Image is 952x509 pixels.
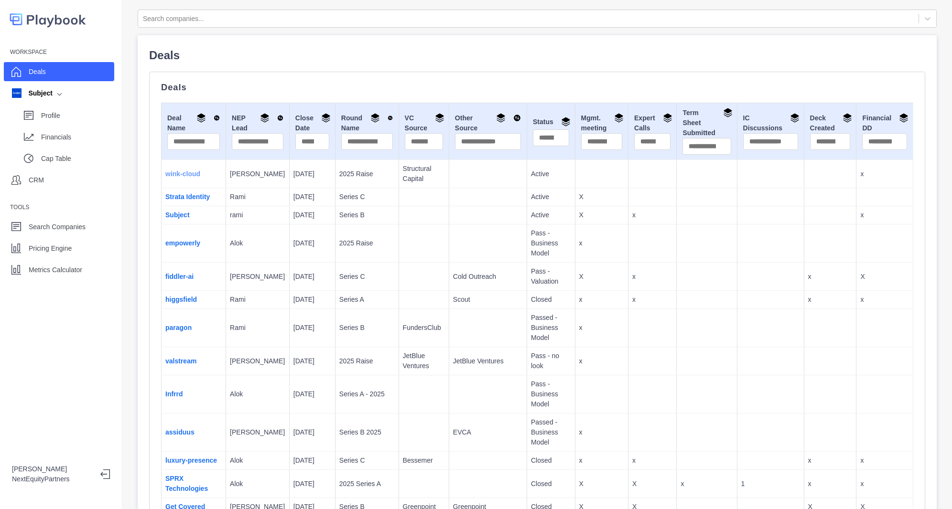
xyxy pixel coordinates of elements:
div: Status [533,117,569,129]
div: Other Source [455,113,521,133]
div: Term Sheet Submitted [682,108,731,138]
p: x [860,295,909,305]
img: company image [12,88,22,98]
div: Round Name [341,113,393,133]
p: X [579,192,624,202]
p: x [579,323,624,333]
p: Deals [29,67,46,77]
img: Group By [496,113,506,123]
p: CRM [29,175,44,185]
a: Strata Identity [165,193,210,201]
div: Expert Calls [634,113,671,133]
p: Rami [230,295,285,305]
p: Series B 2025 [339,427,395,437]
p: x [681,479,733,489]
p: x [632,456,672,466]
p: 2025 Raise [339,356,395,366]
p: JetBlue Ventures [403,351,445,371]
p: [DATE] [293,427,331,437]
a: valstream [165,357,196,365]
p: Closed [531,479,571,489]
p: [PERSON_NAME] [230,356,285,366]
div: IC Discussions [743,113,798,133]
p: [PERSON_NAME] [230,427,285,437]
img: Sort [277,113,283,123]
p: Passed - Business Model [531,313,571,343]
p: x [579,295,624,305]
a: wink-cloud [165,170,200,178]
p: 2025 Raise [339,169,395,179]
p: [PERSON_NAME] [230,169,285,179]
p: Series B [339,323,395,333]
p: EVCA [453,427,523,437]
p: Pass - Valuation [531,266,571,286]
div: Deal Name [167,113,220,133]
p: x [632,272,672,282]
img: Sort [513,113,521,123]
p: X [632,479,672,489]
p: x [579,456,624,466]
p: [DATE] [293,456,331,466]
p: x [632,210,672,220]
p: JetBlue Ventures [453,356,523,366]
p: x [808,456,853,466]
div: Subject [12,88,53,98]
p: [DATE] [293,323,331,333]
p: Passed - Business Model [531,417,571,447]
a: higgsfield [165,296,197,303]
p: Deals [161,84,913,91]
a: paragon [165,324,192,331]
p: X [579,210,624,220]
p: [DATE] [293,210,331,220]
p: Active [531,210,571,220]
p: [DATE] [293,356,331,366]
p: Series B [339,210,395,220]
p: Search Companies [29,222,86,232]
p: Active [531,169,571,179]
p: Alok [230,479,285,489]
p: Series A [339,295,395,305]
p: 1 [741,479,800,489]
p: X [579,479,624,489]
p: Series C [339,272,395,282]
p: x [860,210,909,220]
img: logo-colored [10,10,86,29]
p: x [579,356,624,366]
img: Group By [260,113,270,123]
p: x [579,238,624,248]
div: Mgmt. meeting [581,113,622,133]
p: Pass - Business Model [531,379,571,409]
p: NextEquityPartners [12,474,93,484]
a: SPRX Technologies [165,475,208,492]
p: Scout [453,295,523,305]
p: x [860,456,909,466]
img: Group By [723,108,733,117]
p: x [579,427,624,437]
p: [DATE] [293,479,331,489]
p: 2025 Series A [339,479,395,489]
p: Metrics Calculator [29,265,82,275]
p: Alok [230,389,285,399]
img: Group By [435,113,444,123]
p: [DATE] [293,169,331,179]
p: [PERSON_NAME] [12,464,93,474]
p: Structural Capital [403,164,445,184]
div: NEP Lead [232,113,283,133]
img: Group By [843,113,852,123]
p: Financials [41,132,114,142]
p: Active [531,192,571,202]
p: X [860,272,909,282]
p: [DATE] [293,295,331,305]
img: Group By [614,113,624,123]
p: Alok [230,238,285,248]
p: [PERSON_NAME] [230,272,285,282]
p: Alok [230,456,285,466]
p: [DATE] [293,238,331,248]
p: Pass - Business Model [531,228,571,258]
p: Series A - 2025 [339,389,395,399]
p: Cap Table [41,154,114,164]
p: X [579,272,624,282]
a: assiduus [165,428,195,436]
p: rami [230,210,285,220]
div: VC Source [405,113,443,133]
